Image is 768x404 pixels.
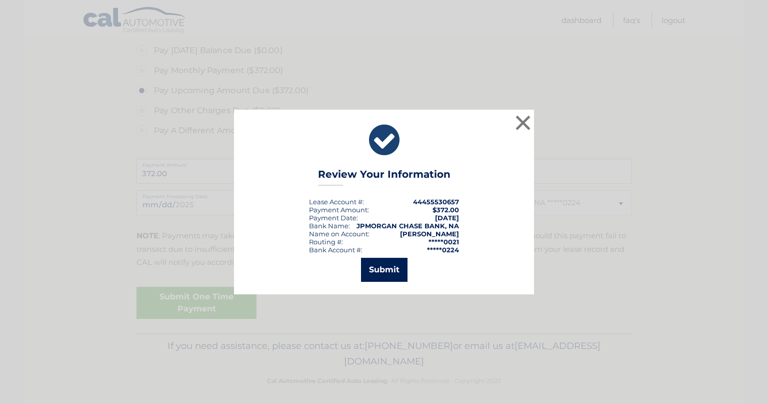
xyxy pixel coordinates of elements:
[400,230,459,238] strong: [PERSON_NAME]
[309,206,369,214] div: Payment Amount:
[513,113,533,133] button: ×
[309,198,364,206] div: Lease Account #:
[432,206,459,214] span: $372.00
[309,214,358,222] div: :
[309,246,362,254] div: Bank Account #:
[356,222,459,230] strong: JPMORGAN CHASE BANK, NA
[318,168,450,186] h3: Review Your Information
[309,238,343,246] div: Routing #:
[309,214,356,222] span: Payment Date
[413,198,459,206] strong: 44455530657
[435,214,459,222] span: [DATE]
[309,230,369,238] div: Name on Account:
[361,258,407,282] button: Submit
[309,222,350,230] div: Bank Name:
